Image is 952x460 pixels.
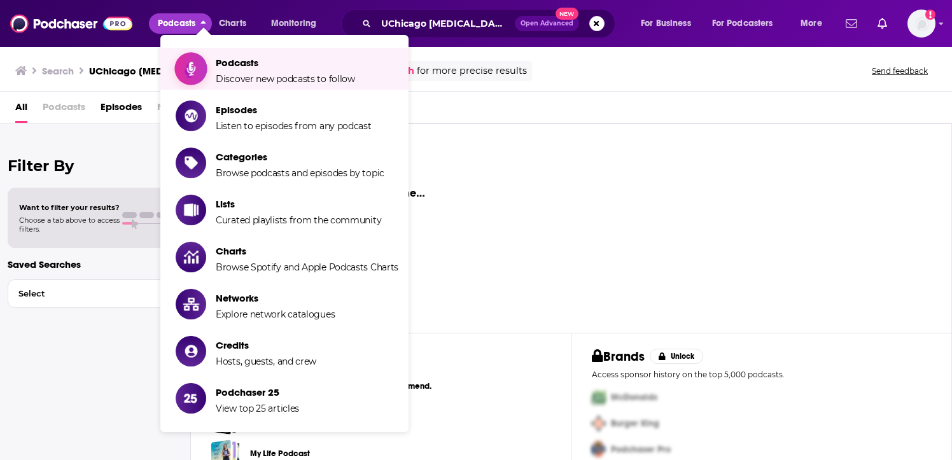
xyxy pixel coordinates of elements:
[907,10,935,38] img: User Profile
[611,444,671,455] span: Podchaser Pro
[8,289,155,298] span: Select
[641,15,691,32] span: For Business
[872,13,892,34] a: Show notifications dropdown
[216,309,335,320] span: Explore network catalogues
[101,97,142,123] a: Episodes
[262,13,333,34] button: open menu
[801,15,822,32] span: More
[216,292,335,304] span: Networks
[592,349,645,365] h2: Brands
[19,203,120,212] span: Want to filter your results?
[149,13,212,34] button: close menu
[792,13,838,34] button: open menu
[592,370,931,379] p: Access sponsor history on the top 5,000 podcasts.
[216,167,384,179] span: Browse podcasts and episodes by topic
[417,64,527,78] span: for more precise results
[8,157,183,175] h2: Filter By
[19,216,120,233] span: Choose a tab above to access filters.
[216,57,355,69] span: Podcasts
[650,349,704,364] button: Unlock
[925,10,935,20] svg: Add a profile image
[376,13,515,34] input: Search podcasts, credits, & more...
[712,15,773,32] span: For Podcasters
[216,198,381,210] span: Lists
[632,13,707,34] button: open menu
[841,13,862,34] a: Show notifications dropdown
[42,65,74,77] h3: Search
[556,8,578,20] span: New
[868,66,932,76] button: Send feedback
[216,339,316,351] span: Credits
[8,258,183,270] p: Saved Searches
[219,15,246,32] span: Charts
[611,392,657,403] span: McDonalds
[353,9,627,38] div: Search podcasts, credits, & more...
[587,384,611,410] img: First Pro Logo
[216,73,355,85] span: Discover new podcasts to follow
[211,13,254,34] a: Charts
[43,97,85,123] span: Podcasts
[611,418,659,429] span: Burger King
[587,410,611,436] img: Second Pro Logo
[216,356,316,367] span: Hosts, guests, and crew
[216,386,299,398] span: Podchaser 25
[158,15,195,32] span: Podcasts
[216,151,384,163] span: Categories
[216,403,299,414] span: View top 25 articles
[271,15,316,32] span: Monitoring
[515,16,579,31] button: Open AdvancedNew
[157,97,200,123] span: Networks
[216,120,372,132] span: Listen to episodes from any podcast
[15,97,27,123] a: All
[89,65,311,77] h3: UChicago [MEDICAL_DATA] Luminaries Podcast
[704,13,792,34] button: open menu
[907,10,935,38] button: Show profile menu
[216,104,372,116] span: Episodes
[216,245,398,257] span: Charts
[521,20,573,27] span: Open Advanced
[10,11,132,36] img: Podchaser - Follow, Share and Rate Podcasts
[907,10,935,38] span: Logged in as NatashaShah
[8,279,183,308] button: Select
[216,214,381,226] span: Curated playlists from the community
[216,261,398,273] span: Browse Spotify and Apple Podcasts Charts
